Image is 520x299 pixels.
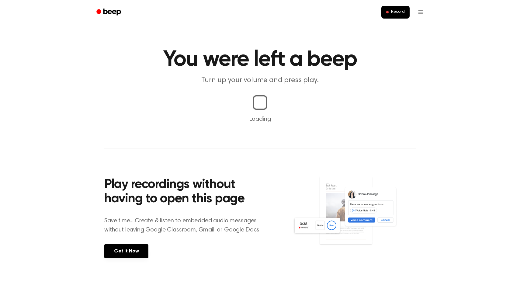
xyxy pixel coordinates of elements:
button: Record [381,6,410,19]
p: Save time....Create & listen to embedded audio messages without leaving Google Classroom, Gmail, ... [104,216,268,235]
a: Beep [92,6,127,18]
span: Record [391,9,405,15]
h1: You were left a beep [104,49,416,71]
h2: Play recordings without having to open this page [104,178,268,207]
img: Voice Comments on Docs and Recording Widget [293,176,416,258]
button: Open menu [413,5,428,19]
a: Get It Now [104,244,148,258]
p: Loading [7,115,513,124]
p: Turn up your volume and press play. [143,75,377,85]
